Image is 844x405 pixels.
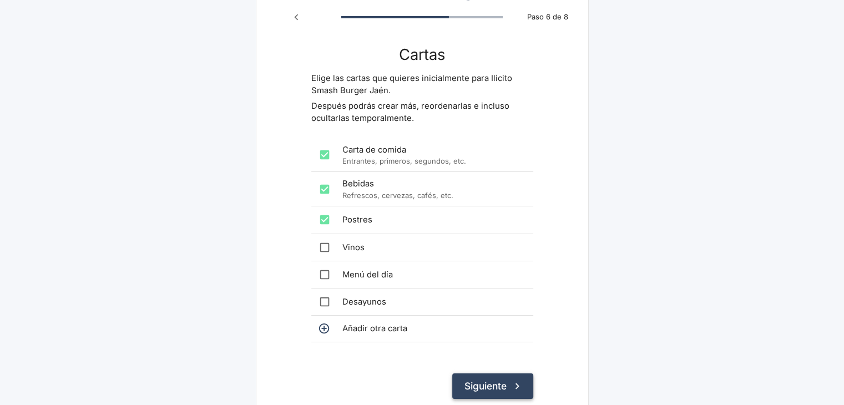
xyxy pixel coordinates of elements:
[342,190,524,201] p: Refrescos, cervezas, cafés, etc.
[342,322,524,335] span: Añadir otra carta
[286,7,307,28] button: Paso anterior
[342,241,524,254] span: Vinos
[311,316,533,341] div: Añadir otra carta
[311,45,533,63] h3: Cartas
[342,269,524,281] span: Menú del día
[452,373,533,399] button: Siguiente
[342,178,524,190] span: Bebidas
[342,156,524,166] p: Entrantes, primeros, segundos, etc.
[311,100,533,125] p: Después podrás crear más, reordenarlas e incluso ocultarlas temporalmente.
[311,72,533,97] p: Elige las cartas que quieres inicialmente para Ilicito Smash Burger Jaén.
[342,144,524,156] span: Carta de comida
[342,296,524,308] span: Desayunos
[342,214,524,226] span: Postres
[520,12,574,23] span: Paso 6 de 8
